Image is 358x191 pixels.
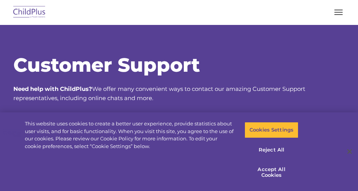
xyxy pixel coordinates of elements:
[13,85,92,92] strong: Need help with ChildPlus?
[341,143,358,160] button: Close
[13,85,305,102] span: We offer many convenient ways to contact our amazing Customer Support representatives, including ...
[13,53,200,77] span: Customer Support
[245,161,298,183] button: Accept All Cookies
[245,122,298,138] button: Cookies Settings
[25,120,234,150] div: This website uses cookies to create a better user experience, provide statistics about user visit...
[11,3,47,21] img: ChildPlus by Procare Solutions
[245,142,298,158] button: Reject All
